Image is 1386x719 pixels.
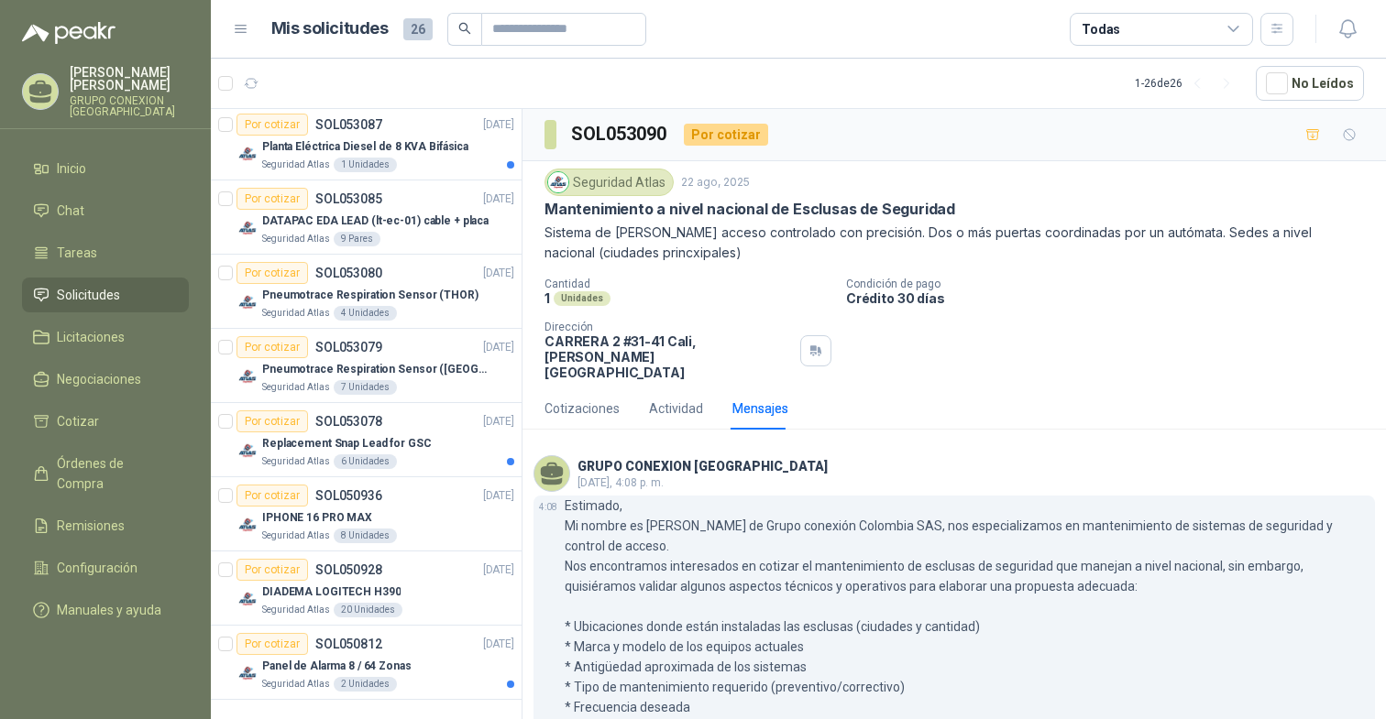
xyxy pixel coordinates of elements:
img: Company Logo [236,440,258,462]
p: SOL050928 [315,563,382,576]
p: Condición de pago [846,278,1379,290]
div: 4 Unidades [334,306,397,321]
div: 1 - 26 de 26 [1135,69,1241,98]
button: No Leídos [1256,66,1364,101]
span: Solicitudes [57,285,120,305]
img: Logo peakr [22,22,115,44]
span: Órdenes de Compra [57,453,171,494]
a: Por cotizarSOL053079[DATE] Company LogoPneumotrace Respiration Sensor ([GEOGRAPHIC_DATA])Segurida... [211,329,522,403]
div: Unidades [554,291,610,306]
p: CARRERA 2 #31-41 Cali , [PERSON_NAME][GEOGRAPHIC_DATA] [544,333,793,380]
div: Por cotizar [236,410,308,432]
p: 22 ago, 2025 [681,174,750,191]
span: search [458,22,471,35]
div: Por cotizar [236,633,308,655]
p: Crédito 30 días [846,290,1379,306]
p: DATAPAC EDA LEAD (lt-ec-01) cable + placa [262,212,489,230]
div: Por cotizar [236,262,308,284]
img: Company Logo [236,143,258,165]
div: Por cotizar [684,124,768,146]
div: 6 Unidades [334,454,397,469]
p: Replacement Snap Lead for GSC [262,435,432,452]
p: Sistema de [PERSON_NAME] acceso controlado con precisión. Dos o más puertas coordinadas por un au... [544,223,1364,263]
p: Pneumotrace Respiration Sensor ([GEOGRAPHIC_DATA]) [262,361,490,378]
a: Por cotizarSOL050928[DATE] Company LogoDIADEMA LOGITECH H390Seguridad Atlas20 Unidades [211,551,522,626]
span: Licitaciones [57,327,125,347]
p: SOL053080 [315,267,382,279]
div: Seguridad Atlas [544,169,674,196]
div: 20 Unidades [334,603,402,617]
p: Seguridad Atlas [262,158,330,172]
p: Panel de Alarma 8 / 64 Zonas [262,658,412,675]
a: Por cotizarSOL053078[DATE] Company LogoReplacement Snap Lead for GSCSeguridad Atlas6 Unidades [211,403,522,477]
a: Configuración [22,550,189,585]
div: Mensajes [732,398,788,419]
span: Cotizar [57,411,99,431]
div: 2 Unidades [334,677,397,692]
p: SOL050936 [315,489,382,502]
p: Planta Eléctrica Diesel de 8 KVA Bifásica [262,138,468,156]
img: Company Logo [548,172,568,192]
div: Actividad [649,398,703,419]
p: Seguridad Atlas [262,232,330,246]
p: Cantidad [544,278,831,290]
div: Por cotizar [236,485,308,507]
p: Seguridad Atlas [262,454,330,469]
div: 9 Pares [334,232,380,246]
p: Seguridad Atlas [262,603,330,617]
img: Company Logo [236,588,258,610]
p: [DATE] [483,116,514,134]
p: Seguridad Atlas [262,677,330,692]
p: [DATE] [483,636,514,653]
div: Por cotizar [236,559,308,581]
img: Company Logo [236,514,258,536]
a: Inicio [22,151,189,186]
div: Cotizaciones [544,398,620,419]
p: SOL053085 [315,192,382,205]
div: Todas [1082,19,1120,39]
p: Pneumotrace Respiration Sensor (THOR) [262,287,478,304]
span: 4:08 [539,502,557,512]
p: SOL053078 [315,415,382,428]
div: 7 Unidades [334,380,397,395]
h3: GRUPO CONEXION [GEOGRAPHIC_DATA] [577,462,828,472]
span: Remisiones [57,516,125,536]
span: Chat [57,201,84,221]
img: Company Logo [236,217,258,239]
span: Configuración [57,558,137,578]
div: Por cotizar [236,336,308,358]
p: SOL050812 [315,637,382,650]
span: Inicio [57,158,86,179]
p: SOL053087 [315,118,382,131]
img: Company Logo [236,662,258,684]
p: [DATE] [483,191,514,208]
div: 1 Unidades [334,158,397,172]
div: Por cotizar [236,188,308,210]
p: Dirección [544,321,793,333]
p: [DATE] [483,487,514,505]
p: GRUPO CONEXION [GEOGRAPHIC_DATA] [70,95,189,117]
p: 1 [544,290,550,306]
p: [DATE] [483,561,514,579]
p: IPHONE 16 PRO MAX [262,509,372,527]
p: Seguridad Atlas [262,306,330,321]
span: [DATE], 4:08 p. m. [577,476,664,489]
p: Seguridad Atlas [262,528,330,543]
a: Por cotizarSOL053080[DATE] Company LogoPneumotrace Respiration Sensor (THOR)Seguridad Atlas4 Unid... [211,255,522,329]
span: Tareas [57,243,97,263]
a: Remisiones [22,508,189,543]
p: [PERSON_NAME] [PERSON_NAME] [70,66,189,92]
div: 8 Unidades [334,528,397,543]
h3: SOL053090 [571,120,669,148]
h1: Mis solicitudes [271,16,389,42]
a: Por cotizarSOL050812[DATE] Company LogoPanel de Alarma 8 / 64 ZonasSeguridad Atlas2 Unidades [211,626,522,700]
a: Cotizar [22,404,189,439]
p: [DATE] [483,265,514,282]
p: SOL053079 [315,341,382,354]
a: Por cotizarSOL053087[DATE] Company LogoPlanta Eléctrica Diesel de 8 KVA BifásicaSeguridad Atlas1 ... [211,106,522,180]
p: [DATE] [483,339,514,356]
img: Company Logo [236,291,258,313]
span: Negociaciones [57,369,141,389]
span: Manuales y ayuda [57,600,161,620]
p: Mantenimiento a nivel nacional de Esclusas de Seguridad [544,200,955,219]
